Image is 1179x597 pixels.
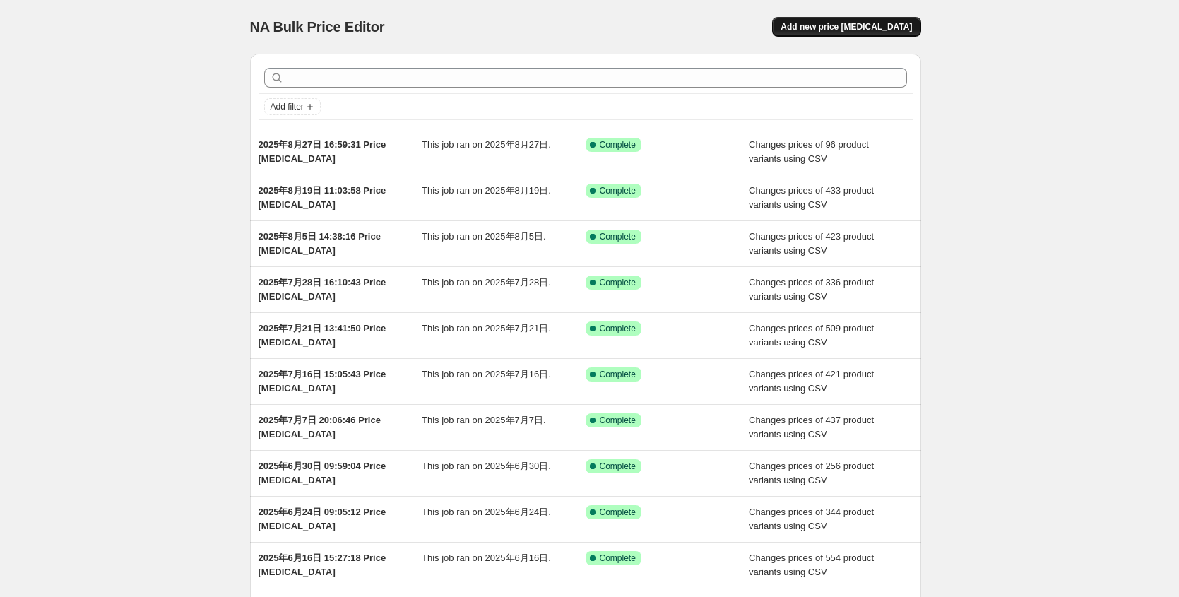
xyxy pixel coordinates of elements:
[749,139,869,164] span: Changes prices of 96 product variants using CSV
[259,231,381,256] span: 2025年8月5日 14:38:16 Price [MEDICAL_DATA]
[259,139,386,164] span: 2025年8月27日 16:59:31 Price [MEDICAL_DATA]
[422,277,551,288] span: This job ran on 2025年7月28日.
[600,323,636,334] span: Complete
[600,185,636,196] span: Complete
[422,139,551,150] span: This job ran on 2025年8月27日.
[749,369,874,394] span: Changes prices of 421 product variants using CSV
[422,369,551,379] span: This job ran on 2025年7月16日.
[749,461,874,485] span: Changes prices of 256 product variants using CSV
[600,415,636,426] span: Complete
[600,277,636,288] span: Complete
[422,552,551,563] span: This job ran on 2025年6月16日.
[600,139,636,150] span: Complete
[271,101,304,112] span: Add filter
[600,507,636,518] span: Complete
[600,231,636,242] span: Complete
[422,507,551,517] span: This job ran on 2025年6月24日.
[781,21,912,32] span: Add new price [MEDICAL_DATA]
[259,415,381,439] span: 2025年7月7日 20:06:46 Price [MEDICAL_DATA]
[422,185,551,196] span: This job ran on 2025年8月19日.
[259,185,386,210] span: 2025年8月19日 11:03:58 Price [MEDICAL_DATA]
[259,369,386,394] span: 2025年7月16日 15:05:43 Price [MEDICAL_DATA]
[600,552,636,564] span: Complete
[749,231,874,256] span: Changes prices of 423 product variants using CSV
[749,415,874,439] span: Changes prices of 437 product variants using CSV
[259,461,386,485] span: 2025年6月30日 09:59:04 Price [MEDICAL_DATA]
[422,461,551,471] span: This job ran on 2025年6月30日.
[259,507,386,531] span: 2025年6月24日 09:05:12 Price [MEDICAL_DATA]
[259,323,386,348] span: 2025年7月21日 13:41:50 Price [MEDICAL_DATA]
[422,323,551,333] span: This job ran on 2025年7月21日.
[422,415,546,425] span: This job ran on 2025年7月7日.
[749,277,874,302] span: Changes prices of 336 product variants using CSV
[749,323,874,348] span: Changes prices of 509 product variants using CSV
[749,552,874,577] span: Changes prices of 554 product variants using CSV
[749,507,874,531] span: Changes prices of 344 product variants using CSV
[259,552,386,577] span: 2025年6月16日 15:27:18 Price [MEDICAL_DATA]
[250,19,385,35] span: NA Bulk Price Editor
[422,231,546,242] span: This job ran on 2025年8月5日.
[749,185,874,210] span: Changes prices of 433 product variants using CSV
[772,17,920,37] button: Add new price [MEDICAL_DATA]
[600,461,636,472] span: Complete
[264,98,321,115] button: Add filter
[600,369,636,380] span: Complete
[259,277,386,302] span: 2025年7月28日 16:10:43 Price [MEDICAL_DATA]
